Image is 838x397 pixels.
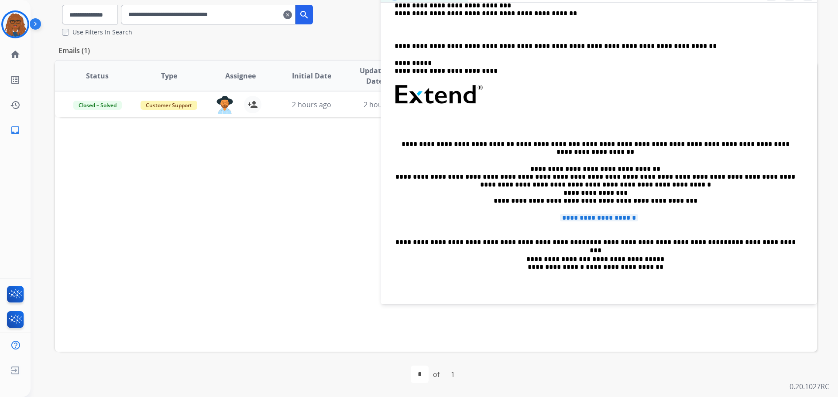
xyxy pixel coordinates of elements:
[225,71,256,81] span: Assignee
[10,75,21,85] mat-icon: list_alt
[141,101,197,110] span: Customer Support
[299,10,309,20] mat-icon: search
[10,100,21,110] mat-icon: history
[283,10,292,20] mat-icon: clear
[72,28,132,37] label: Use Filters In Search
[364,100,403,109] span: 2 hours ago
[247,99,258,110] mat-icon: person_add
[73,101,122,110] span: Closed – Solved
[444,366,462,383] div: 1
[790,381,829,392] p: 0.20.1027RC
[292,71,331,81] span: Initial Date
[433,369,440,380] div: of
[86,71,109,81] span: Status
[292,100,331,109] span: 2 hours ago
[55,45,93,56] p: Emails (1)
[3,12,27,37] img: avatar
[10,125,21,136] mat-icon: inbox
[161,71,177,81] span: Type
[216,96,234,114] img: agent-avatar
[10,49,21,60] mat-icon: home
[355,65,395,86] span: Updated Date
